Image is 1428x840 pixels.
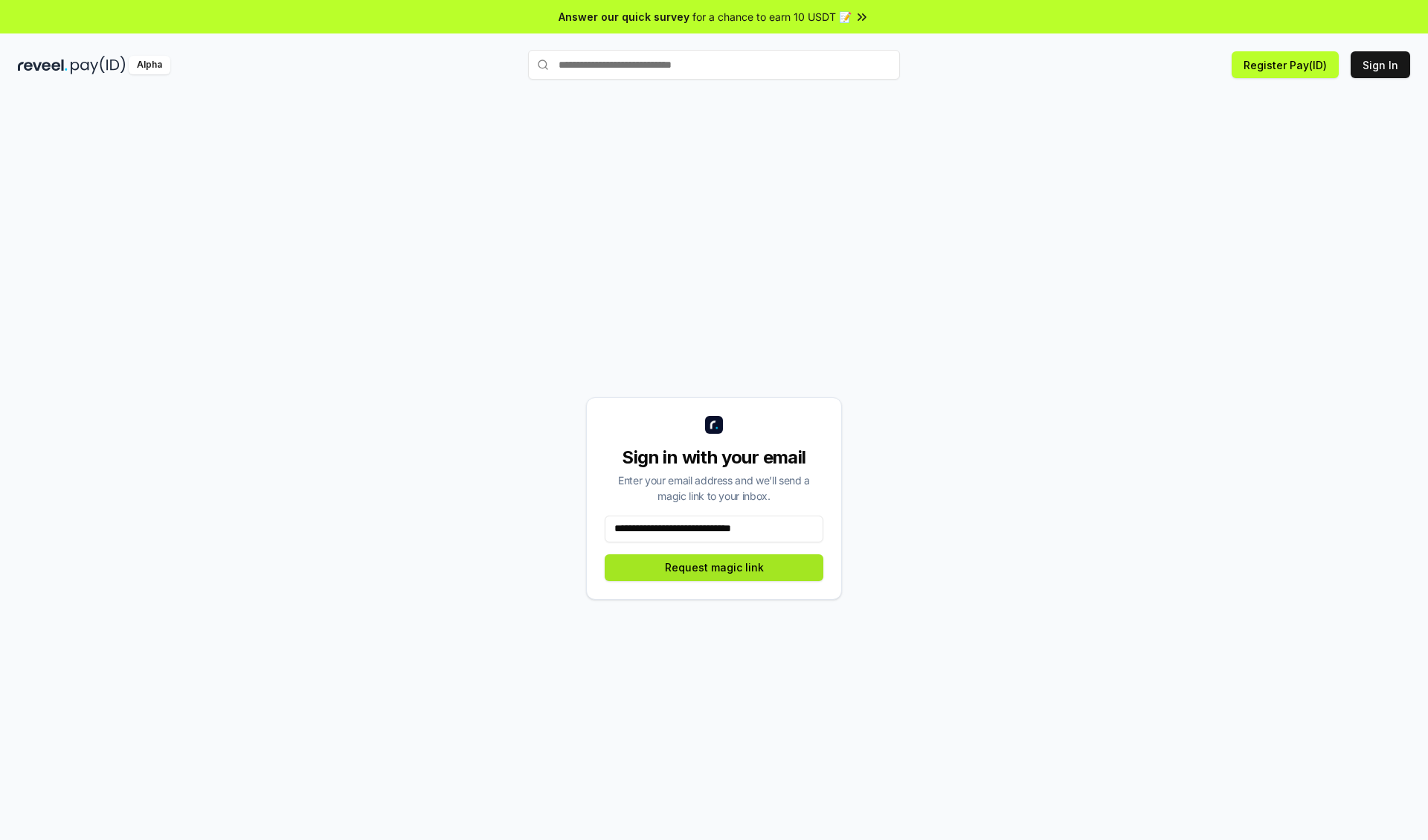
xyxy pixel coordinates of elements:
img: pay_id [71,56,126,74]
img: reveel_dark [18,56,68,74]
button: Register Pay(ID) [1232,51,1339,78]
div: Alpha [129,56,170,74]
button: Sign In [1351,51,1410,78]
span: for a chance to earn 10 USDT 📝 [692,9,852,25]
button: Request magic link [605,554,823,581]
div: Enter your email address and we’ll send a magic link to your inbox. [605,472,823,504]
div: Sign in with your email [605,446,823,469]
span: Answer our quick survey [559,9,689,25]
img: logo_small [705,416,723,434]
